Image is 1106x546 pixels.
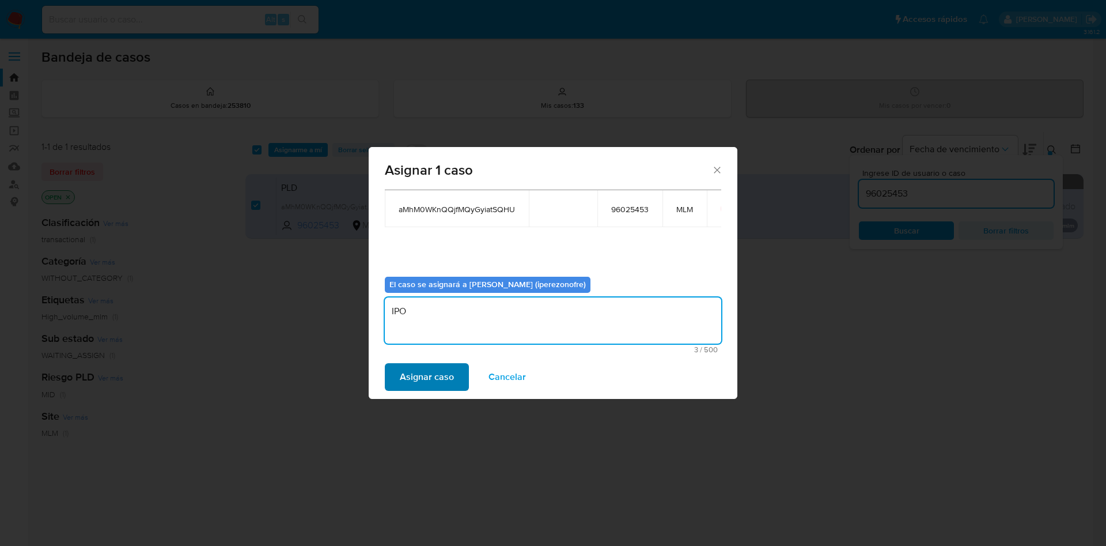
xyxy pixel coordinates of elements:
b: El caso se asignará a [PERSON_NAME] (iperezonofre) [389,278,586,290]
span: Asignar caso [400,364,454,390]
button: Cancelar [474,363,541,391]
span: Cancelar [488,364,526,390]
button: icon-button [721,202,734,216]
div: assign-modal [369,147,737,399]
span: MLM [676,204,693,214]
span: Máximo 500 caracteres [388,346,718,353]
button: Cerrar ventana [711,164,722,175]
button: Asignar caso [385,363,469,391]
span: aMhM0WKnQQjfMQyGyiatSQHU [399,204,515,214]
span: Asignar 1 caso [385,163,711,177]
span: 96025453 [611,204,649,214]
textarea: IPO [385,298,721,344]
